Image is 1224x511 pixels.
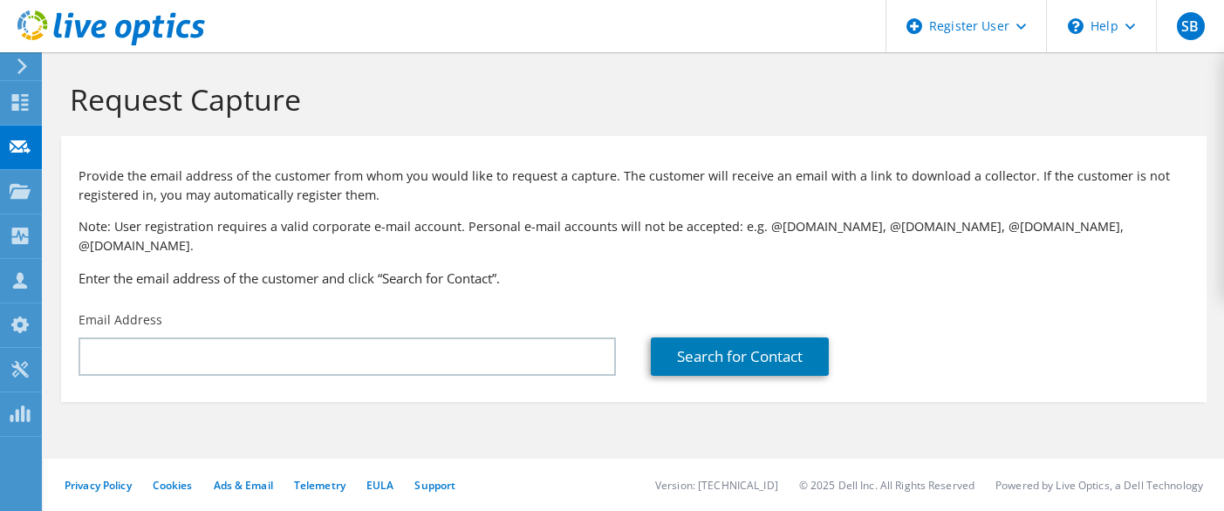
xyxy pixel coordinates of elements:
li: Version: [TECHNICAL_ID] [655,478,778,493]
li: Powered by Live Optics, a Dell Technology [995,478,1203,493]
p: Provide the email address of the customer from whom you would like to request a capture. The cust... [79,167,1189,205]
a: Search for Contact [651,337,829,376]
svg: \n [1068,18,1084,34]
a: Ads & Email [214,478,273,493]
h1: Request Capture [70,81,1189,118]
a: Privacy Policy [65,478,132,493]
a: Support [414,478,455,493]
a: Cookies [153,478,193,493]
span: SB [1177,12,1205,40]
a: EULA [366,478,393,493]
li: © 2025 Dell Inc. All Rights Reserved [799,478,974,493]
label: Email Address [79,311,162,329]
a: Telemetry [294,478,345,493]
h3: Enter the email address of the customer and click “Search for Contact”. [79,269,1189,288]
p: Note: User registration requires a valid corporate e-mail account. Personal e-mail accounts will ... [79,217,1189,255]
